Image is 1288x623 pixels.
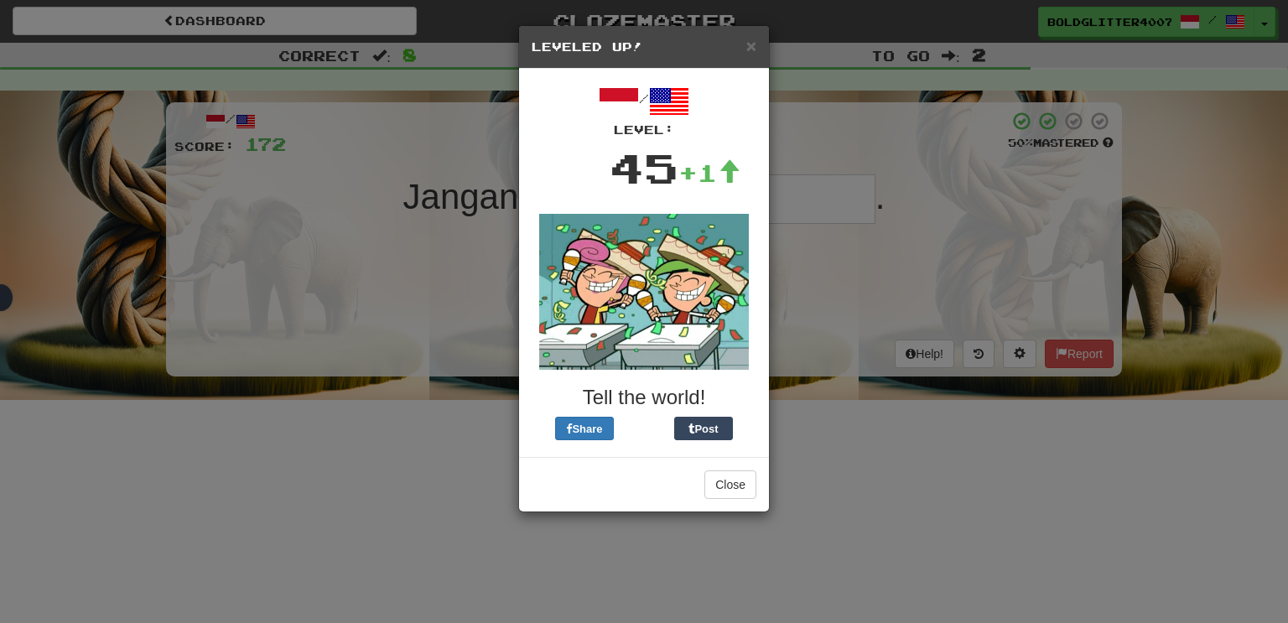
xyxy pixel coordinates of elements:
[678,156,740,189] div: +1
[532,122,756,138] div: Level:
[555,417,614,440] button: Share
[614,417,674,440] iframe: X Post Button
[704,470,756,499] button: Close
[532,39,756,55] h5: Leveled Up!
[610,138,678,197] div: 45
[539,214,749,370] img: fairly-odd-parents-da00311291977d55ff188899e898f38bf0ea27628e4b7d842fa96e17094d9a08.gif
[532,81,756,138] div: /
[746,36,756,55] span: ×
[674,417,733,440] button: Post
[746,37,756,55] button: Close
[532,387,756,408] h3: Tell the world!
